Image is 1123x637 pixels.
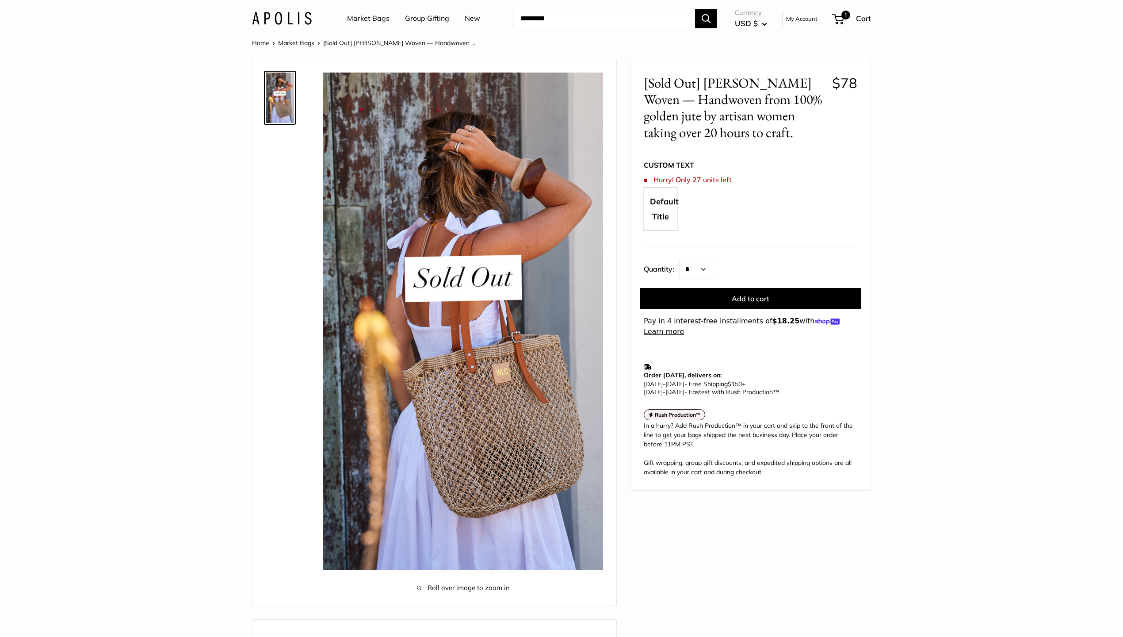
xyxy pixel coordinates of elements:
img: [Sold Out] Mercado Woven — Handwoven from 100% golden jute by artisan women taking over 20 hours ... [323,73,603,570]
span: Currency [735,7,767,19]
span: 1 [841,11,850,19]
span: - [663,380,665,388]
button: Search [695,9,717,28]
strong: Rush Production™ [655,411,701,418]
span: [DATE] [665,380,684,388]
img: [Sold Out] Mercado Woven — Handwoven from 100% golden jute by artisan women taking over 20 hours ... [266,73,294,123]
span: [Sold Out] [PERSON_NAME] Woven — Handwoven ... [323,39,475,47]
span: Roll over image to zoom in [323,582,603,594]
a: Group Gifting [405,12,449,25]
a: [Sold Out] Mercado Woven — Handwoven from 100% golden jute by artisan women taking over 20 hours ... [264,71,296,125]
span: - [663,388,665,396]
a: Market Bags [278,39,314,47]
span: [DATE] [644,388,663,396]
label: Quantity: [644,257,680,279]
span: [Sold Out] [PERSON_NAME] Woven — Handwoven from 100% golden jute by artisan women taking over 20 ... [644,75,825,141]
a: Market Bags [347,12,390,25]
span: Default Title [650,196,679,222]
span: USD $ [735,19,758,28]
p: - Free Shipping + [644,380,853,396]
a: New [465,12,480,25]
span: [DATE] [644,380,663,388]
span: Hurry! Only 27 units left [644,176,732,184]
a: My Account [786,13,817,24]
img: Apolis [252,12,312,25]
label: Default Title [643,187,678,231]
strong: Order [DATE], delivers on: [644,371,722,379]
a: 1 Cart [833,12,871,26]
strong: Custom Text [644,161,694,169]
button: Add to cart [640,288,861,309]
span: - Fastest with Rush Production™ [644,388,779,396]
input: Search... [513,9,695,28]
span: $78 [832,74,857,92]
nav: Breadcrumb [252,37,475,49]
span: $150 [728,380,742,388]
a: Home [252,39,269,47]
div: In a hurry? Add Rush Production™ in your cart and skip to the front of the line to get your bags ... [644,421,857,477]
button: USD $ [735,16,767,31]
span: Cart [856,14,871,23]
span: [DATE] [665,388,684,396]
